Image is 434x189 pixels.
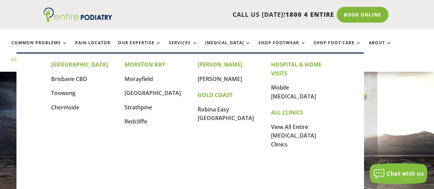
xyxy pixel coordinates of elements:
[11,40,68,55] a: Common Problems
[51,104,79,111] a: Chermside
[198,75,242,83] a: [PERSON_NAME]
[118,40,161,55] a: Our Expertise
[258,40,306,55] a: Shop Footwear
[125,118,147,125] a: Redcliffe
[75,40,110,55] a: Pain Locator
[285,10,334,19] span: 1800 4 ENTIRE
[125,61,165,68] strong: MORETON BAY
[51,75,87,83] a: Brisbane CBD
[271,84,316,100] a: Mobile [MEDICAL_DATA]
[125,75,153,83] a: Morayfield
[169,40,198,55] a: Services
[205,40,251,55] a: [MEDICAL_DATA]
[271,109,303,116] strong: ALL CLINICS
[198,106,254,122] a: Robina Easy [GEOGRAPHIC_DATA]
[370,163,427,184] button: Chat with us
[44,8,112,22] img: logo (1)
[125,89,181,97] a: [GEOGRAPHIC_DATA]
[51,89,75,97] a: Toowong
[271,61,321,77] strong: HOSPITAL & HOME VISITS
[51,61,108,68] strong: [GEOGRAPHIC_DATA]
[387,170,424,177] span: Chat with us
[369,40,392,55] a: About
[125,104,152,111] a: Strathpine
[198,91,233,99] strong: GOLD COAST
[11,57,46,72] a: Locations
[271,123,316,148] a: View All Entire [MEDICAL_DATA] Clinics
[314,40,361,55] a: Shop Foot Care
[337,7,388,23] a: Book Online
[198,61,242,68] strong: [PERSON_NAME]
[44,16,112,23] a: Entire Podiatry
[121,10,334,19] p: CALL US [DATE]!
